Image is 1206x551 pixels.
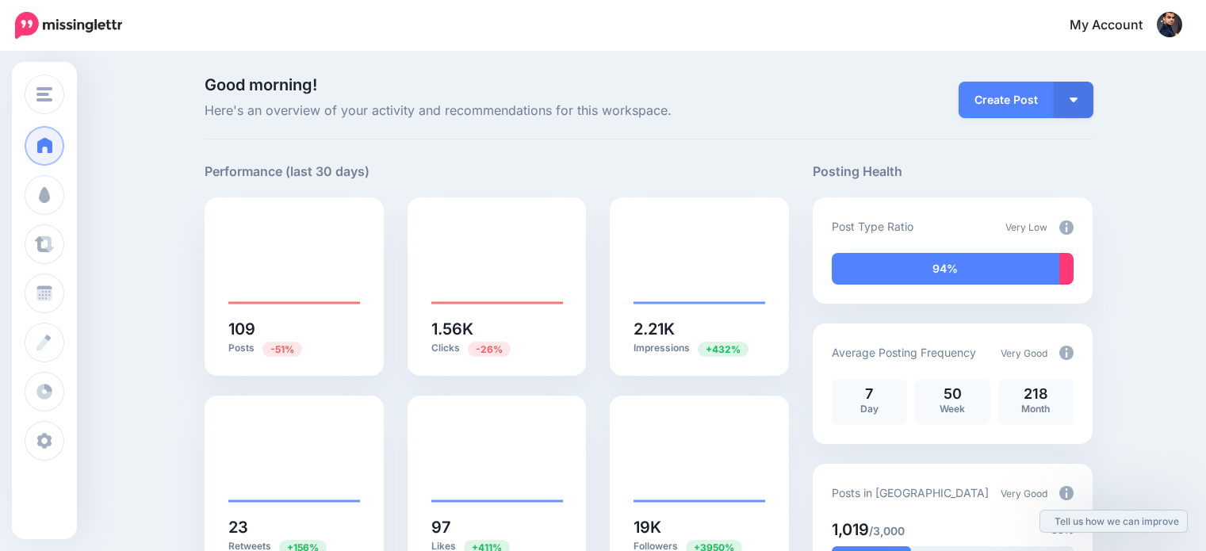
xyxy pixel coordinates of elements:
[1005,221,1047,233] span: Very Low
[205,75,317,94] span: Good morning!
[36,87,52,101] img: menu.png
[860,403,879,415] span: Day
[634,341,765,356] p: Impressions
[832,253,1059,285] div: 94% of your posts in the last 30 days have been from Drip Campaigns
[1059,220,1074,235] img: info-circle-grey.png
[15,12,122,39] img: Missinglettr
[228,519,360,535] h5: 23
[813,162,1093,182] h5: Posting Health
[1059,346,1074,360] img: info-circle-grey.png
[832,343,976,362] p: Average Posting Frequency
[205,101,789,121] span: Here's an overview of your activity and recommendations for this workspace.
[1006,387,1066,401] p: 218
[634,321,765,337] h5: 2.21K
[840,387,899,401] p: 7
[959,82,1054,118] a: Create Post
[1070,98,1078,102] img: arrow-down-white.png
[923,387,982,401] p: 50
[1054,6,1182,45] a: My Account
[698,342,748,357] span: Previous period: 415
[940,403,965,415] span: Week
[431,341,563,356] p: Clicks
[869,524,905,538] span: /3,000
[832,484,989,502] p: Posts in [GEOGRAPHIC_DATA]
[205,162,369,182] h5: Performance (last 30 days)
[1001,347,1047,359] span: Very Good
[832,520,869,539] span: 1,019
[228,341,360,356] p: Posts
[262,342,302,357] span: Previous period: 222
[634,519,765,535] h5: 19K
[1059,253,1074,285] div: 6% of your posts in the last 30 days have been from Curated content
[431,321,563,337] h5: 1.56K
[431,519,563,535] h5: 97
[468,342,511,357] span: Previous period: 2.12K
[1001,488,1047,499] span: Very Good
[1059,486,1074,500] img: info-circle-grey.png
[1021,403,1050,415] span: Month
[832,217,913,235] p: Post Type Ratio
[1040,511,1187,532] a: Tell us how we can improve
[228,321,360,337] h5: 109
